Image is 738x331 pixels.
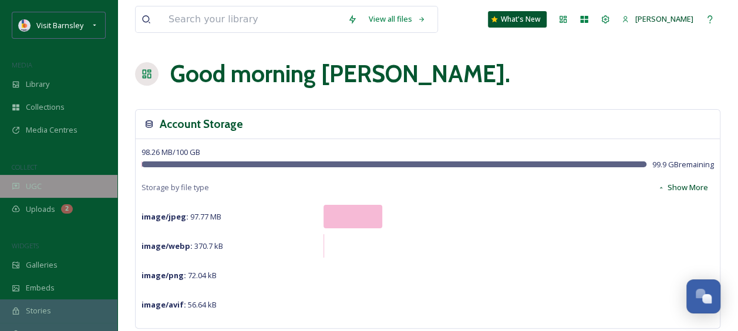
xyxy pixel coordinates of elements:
span: UGC [26,181,42,192]
span: COLLECT [12,163,37,171]
span: Storage by file type [141,182,209,193]
span: MEDIA [12,60,32,69]
a: View all files [363,8,432,31]
span: 98.26 MB / 100 GB [141,147,200,157]
span: Media Centres [26,124,77,136]
span: 72.04 kB [141,270,217,281]
span: 99.9 GB remaining [652,159,714,170]
span: Embeds [26,282,55,293]
strong: image/jpeg : [141,211,188,222]
span: Visit Barnsley [36,20,83,31]
strong: image/png : [141,270,186,281]
span: Galleries [26,259,58,271]
span: WIDGETS [12,241,39,250]
strong: image/avif : [141,299,186,310]
span: [PERSON_NAME] [635,13,693,24]
a: What's New [488,11,547,28]
strong: image/webp : [141,241,193,251]
button: Open Chat [686,279,720,313]
span: Uploads [26,204,55,215]
button: Show More [652,176,714,199]
span: 97.77 MB [141,211,221,222]
input: Search your library [163,6,342,32]
h1: Good morning [PERSON_NAME] . [170,56,510,92]
span: 56.64 kB [141,299,217,310]
img: barnsley-logo-in-colour.png [19,19,31,31]
a: [PERSON_NAME] [616,8,699,31]
div: 2 [61,204,73,214]
span: Stories [26,305,51,316]
span: 370.7 kB [141,241,223,251]
h3: Account Storage [160,116,243,133]
span: Library [26,79,49,90]
span: Collections [26,102,65,113]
